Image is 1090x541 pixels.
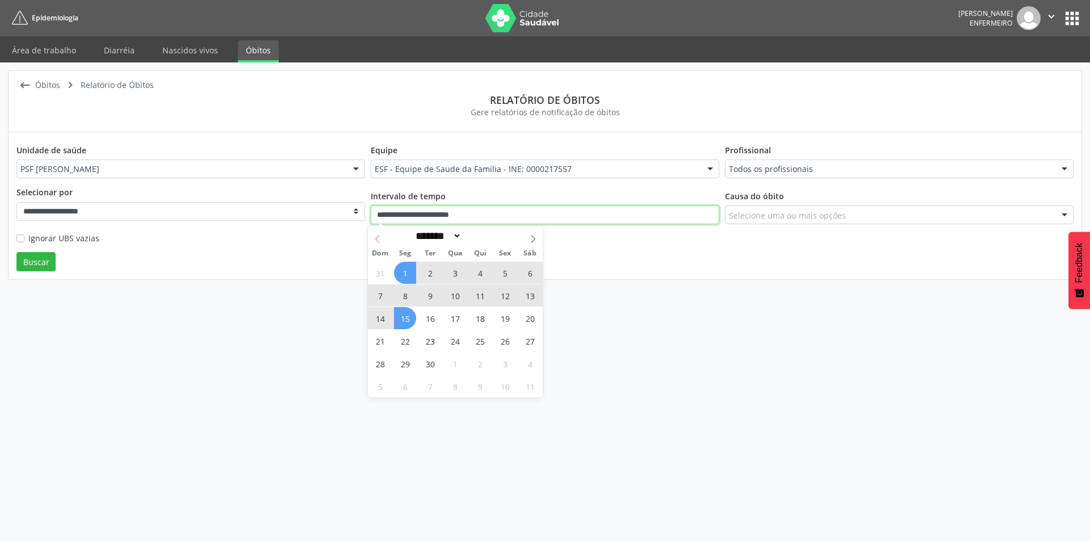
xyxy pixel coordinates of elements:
span: Setembro 24, 2025 [444,330,466,352]
div: [PERSON_NAME] [958,9,1013,18]
a: Diarréia [96,40,142,60]
span: Sex [493,250,518,257]
div: Gere relatórios de notificação de óbitos [16,106,1074,118]
span: Enfermeiro [970,18,1013,28]
span: Setembro 19, 2025 [494,307,516,329]
span: Setembro 17, 2025 [444,307,466,329]
span: Qui [468,250,493,257]
span: Setembro 15, 2025 [394,307,416,329]
i:  [1045,10,1058,23]
span: Dom [368,250,393,257]
button:  [1041,6,1062,30]
span: Setembro 27, 2025 [519,330,541,352]
span: Outubro 7, 2025 [419,375,441,397]
span: Setembro 10, 2025 [444,284,466,307]
span: Sáb [518,250,543,257]
span: Setembro 6, 2025 [519,262,541,284]
legend: Selecionar por [16,186,365,202]
span: Setembro 5, 2025 [494,262,516,284]
span: Outubro 2, 2025 [469,353,491,375]
span: Setembro 18, 2025 [469,307,491,329]
button: Buscar [16,252,56,271]
label: Profissional [725,140,771,160]
span: Setembro 4, 2025 [469,262,491,284]
span: Seg [393,250,418,257]
button: Feedback - Mostrar pesquisa [1068,232,1090,309]
span: Outubro 9, 2025 [469,375,491,397]
span: Outubro 10, 2025 [494,375,516,397]
span: Setembro 8, 2025 [394,284,416,307]
span: Setembro 30, 2025 [419,353,441,375]
span: Outubro 4, 2025 [519,353,541,375]
a: Nascidos vivos [154,40,226,60]
span: Outubro 5, 2025 [369,375,391,397]
label: Equipe [371,140,397,160]
span: Outubro 11, 2025 [519,375,541,397]
a: Epidemiologia [8,9,78,27]
div: Relatório de Óbitos [78,77,156,94]
span: Setembro 14, 2025 [369,307,391,329]
span: Setembro 28, 2025 [369,353,391,375]
span: Setembro 13, 2025 [519,284,541,307]
span: Setembro 16, 2025 [419,307,441,329]
span: Todos os profissionais [729,163,1050,175]
select: Month [412,230,462,242]
span: Setembro 2, 2025 [419,262,441,284]
span: Outubro 3, 2025 [494,353,516,375]
span: Feedback [1074,243,1084,283]
span: Qua [443,250,468,257]
span: Setembro 25, 2025 [469,330,491,352]
a: Área de trabalho [4,40,84,60]
span: Setembro 20, 2025 [519,307,541,329]
span: Setembro 1, 2025 [394,262,416,284]
div: Óbitos [33,77,62,94]
span: Epidemiologia [32,13,78,23]
i:  [62,77,78,94]
span: Setembro 23, 2025 [419,330,441,352]
label: Unidade de saúde [16,140,86,160]
label: Intervalo de tempo [371,186,446,206]
button: apps [1062,9,1082,28]
i:  [16,77,33,94]
span: Outubro 6, 2025 [394,375,416,397]
img: img [1017,6,1041,30]
span: ESF - Equipe de Saude da Familia - INE: 0000217557 [375,163,696,175]
span: Outubro 1, 2025 [444,353,466,375]
span: Setembro 3, 2025 [444,262,466,284]
a:  Óbitos [16,77,62,94]
div: Relatório de óbitos [16,94,1074,106]
span: Setembro 11, 2025 [469,284,491,307]
span: Outubro 8, 2025 [444,375,466,397]
span: Setembro 29, 2025 [394,353,416,375]
span: Selecione uma ou mais opções [729,209,846,221]
span: Agosto 31, 2025 [369,262,391,284]
span: Ter [418,250,443,257]
label: Causa do óbito [725,186,784,206]
span: Setembro 12, 2025 [494,284,516,307]
span: Setembro 26, 2025 [494,330,516,352]
a: Óbitos [238,40,279,62]
span: Setembro 9, 2025 [419,284,441,307]
label: Ignorar UBS vazias [28,232,99,244]
span: Setembro 21, 2025 [369,330,391,352]
span: Setembro 22, 2025 [394,330,416,352]
span: Setembro 7, 2025 [369,284,391,307]
input: Year [462,230,499,242]
a:  Relatório de Óbitos [62,77,156,94]
span: PSF [PERSON_NAME] [20,163,342,175]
